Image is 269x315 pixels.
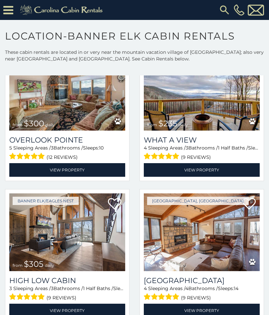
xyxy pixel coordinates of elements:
span: (9 reviews) [181,293,211,302]
span: $300 [24,119,44,128]
span: daily [178,263,187,268]
img: Overlook Pointe [9,53,125,131]
a: High Low Cabin [9,276,125,285]
span: $305 [24,259,44,269]
a: Banner Elk/Eagles Nest [13,197,79,205]
a: Add to favorites [108,197,121,211]
span: 14 [234,285,238,291]
span: (9 reviews) [181,153,211,161]
img: What A View [144,53,260,131]
span: daily [45,263,54,268]
a: What A View [144,136,260,145]
span: from [13,263,23,268]
a: [GEOGRAPHIC_DATA] [144,276,260,285]
span: 3 [51,285,53,291]
span: from [147,122,157,127]
span: from [13,122,23,127]
span: (12 reviews) [46,153,78,161]
span: 3 [9,285,12,291]
div: Sleeping Areas / Bathrooms / Sleeps: [9,285,125,302]
img: High Low Cabin [9,193,125,271]
span: 1 Half Baths / [218,145,248,151]
span: $310 [158,259,176,269]
a: High Low Cabin from $305 daily [9,193,125,271]
span: 5 [9,145,12,151]
a: View Property [9,163,125,177]
a: View Property [144,163,260,177]
a: Add to favorites [242,197,256,211]
a: [PHONE_NUMBER] [232,4,246,16]
div: Sleeping Areas / Bathrooms / Sleeps: [9,145,125,161]
a: [GEOGRAPHIC_DATA], [GEOGRAPHIC_DATA] [147,197,249,205]
img: Khaki-logo.png [17,3,108,17]
span: $235 [158,119,177,128]
span: daily [179,122,188,127]
span: 3 [186,145,188,151]
a: Blue Eagle Lodge from $310 daily [144,193,260,271]
span: from [147,263,157,268]
h3: Blue Eagle Lodge [144,276,260,285]
div: Sleeping Areas / Bathrooms / Sleeps: [144,145,260,161]
a: Overlook Pointe from $300 daily [9,53,125,131]
span: (9 reviews) [46,293,76,302]
span: 10 [99,145,104,151]
img: search-regular.svg [219,4,230,16]
a: Overlook Pointe [9,136,125,145]
div: Sleeping Areas / Bathrooms / Sleeps: [144,285,260,302]
span: daily [45,122,55,127]
a: What A View from $235 daily [144,53,260,131]
span: 4 [185,285,188,291]
span: 1 Half Baths / [83,285,113,291]
span: 4 [144,145,147,151]
span: 3 [51,145,53,151]
span: 4 [144,285,147,291]
img: Blue Eagle Lodge [144,193,260,271]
